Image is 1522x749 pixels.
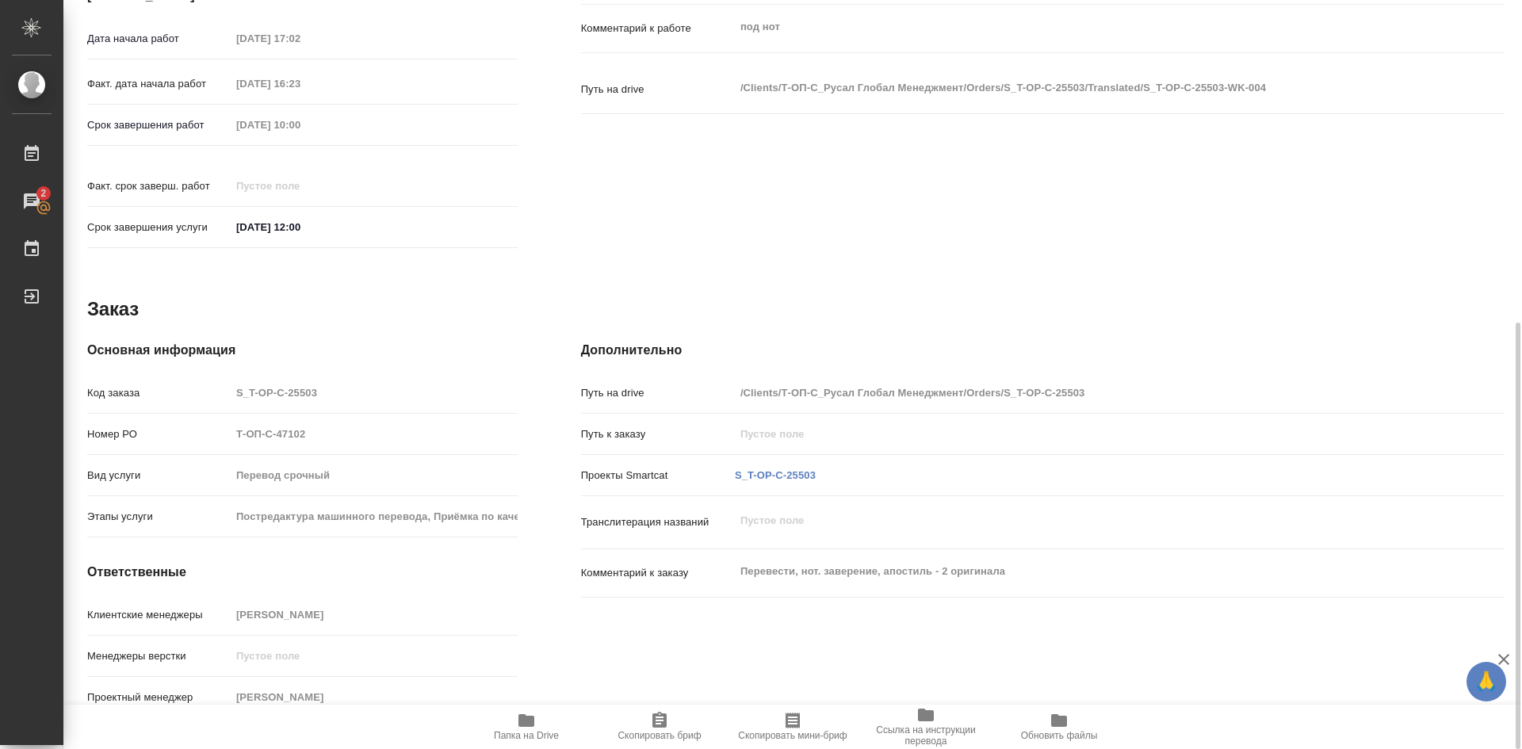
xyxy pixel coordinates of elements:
[593,705,726,749] button: Скопировать бриф
[87,426,231,442] p: Номер РО
[581,341,1505,360] h4: Дополнительно
[581,385,735,401] p: Путь на drive
[494,730,559,741] span: Папка на Drive
[87,563,518,582] h4: Ответственные
[231,72,369,95] input: Пустое поле
[738,730,847,741] span: Скопировать мини-бриф
[87,690,231,705] p: Проектный менеджер
[31,185,55,201] span: 2
[87,117,231,133] p: Срок завершения работ
[231,644,518,667] input: Пустое поле
[726,705,859,749] button: Скопировать мини-бриф
[581,565,735,581] p: Комментарий к заказу
[231,27,369,50] input: Пустое поле
[87,220,231,235] p: Срок завершения услуги
[1467,662,1506,701] button: 🙏
[581,82,735,97] p: Путь на drive
[581,514,735,530] p: Транслитерация названий
[735,469,816,481] a: S_T-OP-C-25503
[231,113,369,136] input: Пустое поле
[231,505,518,528] input: Пустое поле
[1021,730,1098,741] span: Обновить файлы
[87,648,231,664] p: Менеджеры верстки
[87,468,231,483] p: Вид услуги
[231,603,518,626] input: Пустое поле
[581,21,735,36] p: Комментарий к работе
[460,705,593,749] button: Папка на Drive
[869,724,983,747] span: Ссылка на инструкции перевода
[4,182,59,221] a: 2
[581,426,735,442] p: Путь к заказу
[581,468,735,483] p: Проекты Smartcat
[87,509,231,525] p: Этапы услуги
[231,216,369,239] input: ✎ Введи что-нибудь
[87,296,139,322] h2: Заказ
[859,705,992,749] button: Ссылка на инструкции перевода
[87,385,231,401] p: Код заказа
[87,31,231,47] p: Дата начала работ
[735,558,1428,585] textarea: Перевести, нот. заверение, апостиль - 2 оригинала
[231,422,518,445] input: Пустое поле
[735,75,1428,101] textarea: /Clients/Т-ОП-С_Русал Глобал Менеджмент/Orders/S_T-OP-C-25503/Translated/S_T-OP-C-25503-WK-004
[735,422,1428,445] input: Пустое поле
[1473,665,1500,698] span: 🙏
[992,705,1126,749] button: Обновить файлы
[618,730,701,741] span: Скопировать бриф
[735,381,1428,404] input: Пустое поле
[87,607,231,623] p: Клиентские менеджеры
[87,76,231,92] p: Факт. дата начала работ
[87,178,231,194] p: Факт. срок заверш. работ
[231,174,369,197] input: Пустое поле
[231,464,518,487] input: Пустое поле
[735,13,1428,40] textarea: под нот
[231,686,518,709] input: Пустое поле
[87,341,518,360] h4: Основная информация
[231,381,518,404] input: Пустое поле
